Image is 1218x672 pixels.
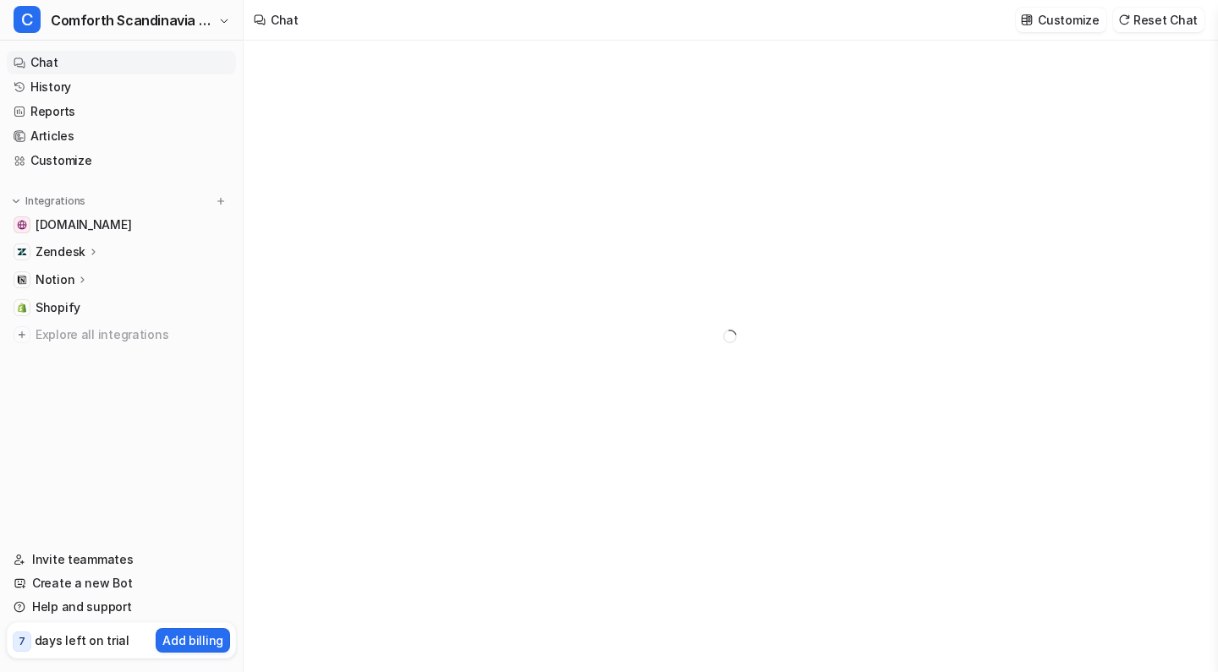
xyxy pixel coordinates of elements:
[7,595,236,619] a: Help and support
[215,195,227,207] img: menu_add.svg
[14,326,30,343] img: explore all integrations
[25,194,85,208] p: Integrations
[19,634,25,649] p: 7
[14,6,41,33] span: C
[1113,8,1204,32] button: Reset Chat
[7,193,91,210] button: Integrations
[7,571,236,595] a: Create a new Bot
[1038,11,1099,29] p: Customize
[7,213,236,237] a: comforth.dk[DOMAIN_NAME]
[7,100,236,123] a: Reports
[1016,8,1106,32] button: Customize
[1021,14,1033,26] img: customize
[17,303,27,313] img: Shopify
[36,271,74,288] p: Notion
[7,124,236,148] a: Articles
[36,216,131,233] span: [DOMAIN_NAME]
[162,631,223,649] p: Add billing
[10,195,22,207] img: expand menu
[36,243,85,260] p: Zendesk
[51,8,214,32] span: Comforth Scandinavia [GEOGRAPHIC_DATA]
[7,323,236,347] a: Explore all integrations
[7,51,236,74] a: Chat
[35,631,129,649] p: days left on trial
[17,220,27,230] img: comforth.dk
[7,75,236,99] a: History
[7,149,236,172] a: Customize
[36,299,80,316] span: Shopify
[36,321,229,348] span: Explore all integrations
[17,247,27,257] img: Zendesk
[7,548,236,571] a: Invite teammates
[7,296,236,320] a: ShopifyShopify
[271,11,299,29] div: Chat
[1118,14,1130,26] img: reset
[17,275,27,285] img: Notion
[156,628,230,653] button: Add billing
